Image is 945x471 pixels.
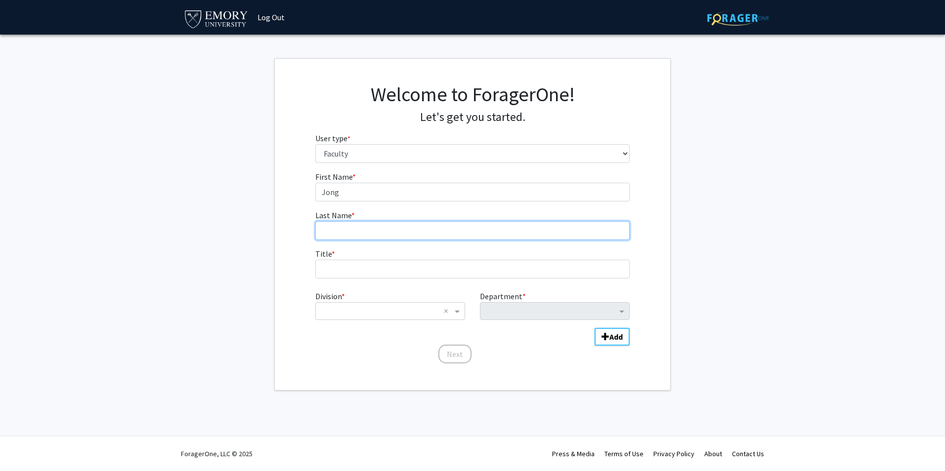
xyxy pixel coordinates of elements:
[438,345,472,363] button: Next
[315,249,332,259] span: Title
[315,172,352,182] span: First Name
[181,436,253,471] div: ForagerOne, LLC © 2025
[308,290,472,320] div: Division
[707,10,769,26] img: ForagerOne Logo
[552,449,595,458] a: Press & Media
[595,328,630,346] button: Add Division/Department
[315,110,630,124] h4: Let's get you started.
[315,132,350,144] label: User type
[183,7,249,30] img: Emory University Logo
[704,449,722,458] a: About
[315,210,351,220] span: Last Name
[653,449,694,458] a: Privacy Policy
[315,302,465,320] ng-select: Division
[604,449,644,458] a: Terms of Use
[732,449,764,458] a: Contact Us
[480,302,630,320] ng-select: Department
[472,290,637,320] div: Department
[315,82,630,106] h1: Welcome to ForagerOne!
[7,427,42,464] iframe: Chat
[609,332,623,342] b: Add
[444,305,452,317] span: Clear all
